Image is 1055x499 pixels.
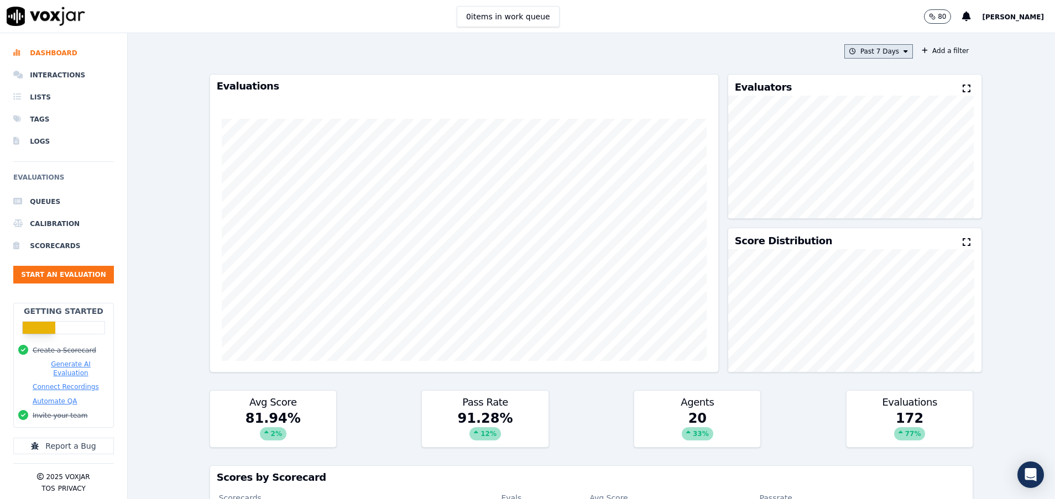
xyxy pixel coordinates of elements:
[217,81,712,91] h3: Evaluations
[13,64,114,86] a: Interactions
[735,236,832,246] h3: Score Distribution
[7,7,85,26] img: voxjar logo
[13,86,114,108] a: Lists
[210,409,336,447] div: 81.94 %
[13,108,114,130] a: Tags
[217,472,967,482] h3: Scores by Scorecard
[853,397,966,407] h3: Evaluations
[33,360,109,377] button: Generate AI Evaluation
[422,409,548,447] div: 91.28 %
[1017,461,1044,488] div: Open Intercom Messenger
[469,427,501,440] div: 12 %
[894,427,926,440] div: 77 %
[634,409,760,447] div: 20
[847,409,973,447] div: 172
[924,9,962,24] button: 80
[844,44,913,59] button: Past 7 Days
[24,306,103,317] h2: Getting Started
[982,10,1055,23] button: [PERSON_NAME]
[33,397,77,406] button: Automate QA
[13,213,114,235] a: Calibration
[58,484,86,493] button: Privacy
[33,411,87,420] button: Invite your team
[13,42,114,64] a: Dashboard
[924,9,951,24] button: 80
[457,6,560,27] button: 0items in work queue
[682,427,713,440] div: 33 %
[641,397,754,407] h3: Agents
[429,397,541,407] h3: Pass Rate
[13,171,114,191] h6: Evaluations
[33,382,99,391] button: Connect Recordings
[13,266,114,283] button: Start an Evaluation
[41,484,55,493] button: TOS
[33,346,96,355] button: Create a Scorecard
[46,472,90,481] p: 2025 Voxjar
[217,397,330,407] h3: Avg Score
[917,44,973,57] button: Add a filter
[938,12,946,21] p: 80
[13,130,114,153] a: Logs
[735,82,792,92] h3: Evaluators
[260,427,286,440] div: 2 %
[13,191,114,213] a: Queues
[13,438,114,454] button: Report a Bug
[982,13,1044,21] span: [PERSON_NAME]
[13,235,114,257] a: Scorecards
